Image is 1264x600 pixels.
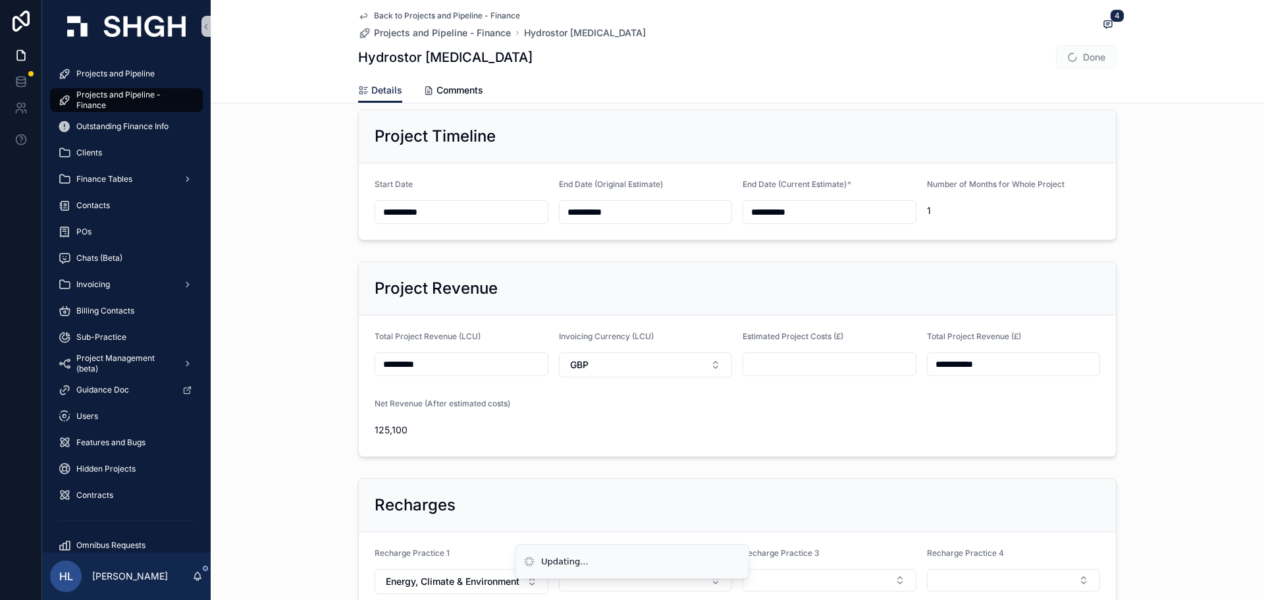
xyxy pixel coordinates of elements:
[50,115,203,138] a: Outstanding Finance Info
[541,555,589,568] div: Updating...
[927,569,1101,591] button: Select Button
[76,253,122,263] span: Chats (Beta)
[927,331,1021,341] span: Total Project Revenue (£)
[76,332,126,342] span: Sub-Practice
[76,306,134,316] span: Billing Contacts
[76,437,145,448] span: Features and Bugs
[524,26,646,40] a: Hydrostor [MEDICAL_DATA]
[42,53,211,553] div: scrollable content
[423,78,483,105] a: Comments
[50,378,203,402] a: Guidance Doc
[50,457,203,481] a: Hidden Projects
[50,431,203,454] a: Features and Bugs
[375,278,498,299] h2: Project Revenue
[743,179,847,189] span: End Date (Current Estimate)
[76,540,145,551] span: Omnibus Requests
[76,68,155,79] span: Projects and Pipeline
[50,88,203,112] a: Projects and Pipeline - Finance
[358,26,511,40] a: Projects and Pipeline - Finance
[1110,9,1124,22] span: 4
[76,279,110,290] span: Invoicing
[374,11,520,21] span: Back to Projects and Pipeline - Finance
[50,533,203,557] a: Omnibus Requests
[927,548,1004,558] span: Recharge Practice 4
[927,204,1101,217] span: 1
[358,78,402,103] a: Details
[50,220,203,244] a: POs
[92,570,168,583] p: [PERSON_NAME]
[76,148,102,158] span: Clients
[375,398,510,408] span: Net Revenue (After estimated costs)
[743,569,916,591] button: Select Button
[76,385,129,395] span: Guidance Doc
[374,26,511,40] span: Projects and Pipeline - Finance
[50,325,203,349] a: Sub-Practice
[559,569,733,591] button: Select Button
[1099,17,1117,34] button: 4
[50,167,203,191] a: Finance Tables
[50,62,203,86] a: Projects and Pipeline
[76,227,92,237] span: POs
[927,179,1065,189] span: Number of Months for Whole Project
[76,411,98,422] span: Users
[67,16,186,37] img: App logo
[386,575,519,588] span: Energy, Climate & Environment
[50,352,203,375] a: Project Management (beta)
[559,179,663,189] span: End Date (Original Estimate)
[50,483,203,507] a: Contracts
[559,352,733,377] button: Select Button
[50,246,203,270] a: Chats (Beta)
[50,404,203,428] a: Users
[375,495,456,516] h2: Recharges
[375,126,496,147] h2: Project Timeline
[50,299,203,323] a: Billing Contacts
[76,490,113,501] span: Contracts
[570,358,589,371] span: GBP
[358,11,520,21] a: Back to Projects and Pipeline - Finance
[375,423,548,437] span: 125,100
[375,548,450,558] span: Recharge Practice 1
[76,200,110,211] span: Contacts
[76,90,190,111] span: Projects and Pipeline - Finance
[76,121,169,132] span: Outstanding Finance Info
[76,464,136,474] span: Hidden Projects
[371,84,402,97] span: Details
[50,141,203,165] a: Clients
[358,48,533,67] h1: Hydrostor [MEDICAL_DATA]
[59,568,73,584] span: HL
[559,331,654,341] span: Invoicing Currency (LCU)
[76,174,132,184] span: Finance Tables
[743,548,820,558] span: Recharge Practice 3
[50,194,203,217] a: Contacts
[76,353,172,374] span: Project Management (beta)
[50,273,203,296] a: Invoicing
[436,84,483,97] span: Comments
[375,331,481,341] span: Total Project Revenue (LCU)
[743,331,843,341] span: Estimated Project Costs (£)
[375,179,413,189] span: Start Date
[375,569,548,594] button: Select Button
